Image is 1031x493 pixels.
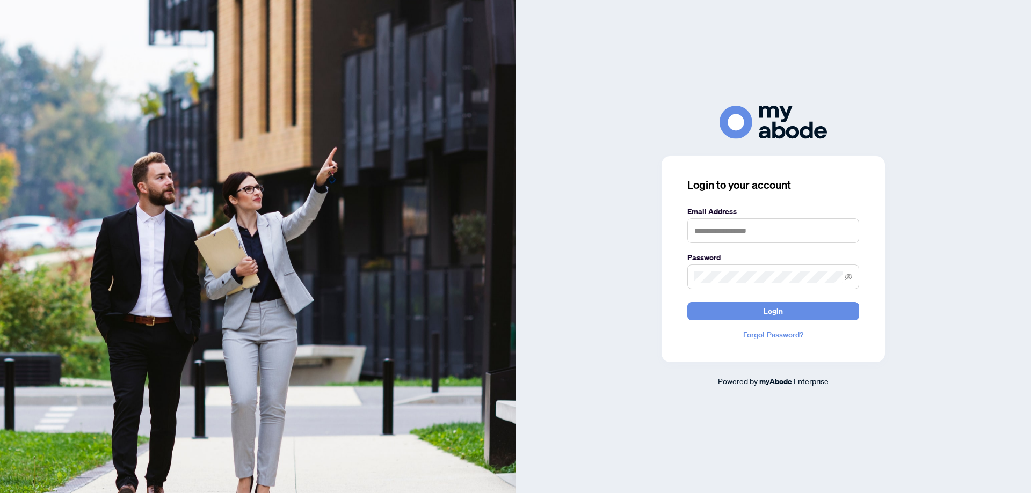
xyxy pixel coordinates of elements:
[687,329,859,341] a: Forgot Password?
[687,205,859,217] label: Email Address
[845,273,852,281] span: eye-invisible
[794,376,829,386] span: Enterprise
[687,252,859,263] label: Password
[720,106,827,138] img: ma-logo
[687,178,859,193] h3: Login to your account
[764,303,783,320] span: Login
[687,302,859,320] button: Login
[718,376,758,386] span: Powered by
[759,376,792,387] a: myAbode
